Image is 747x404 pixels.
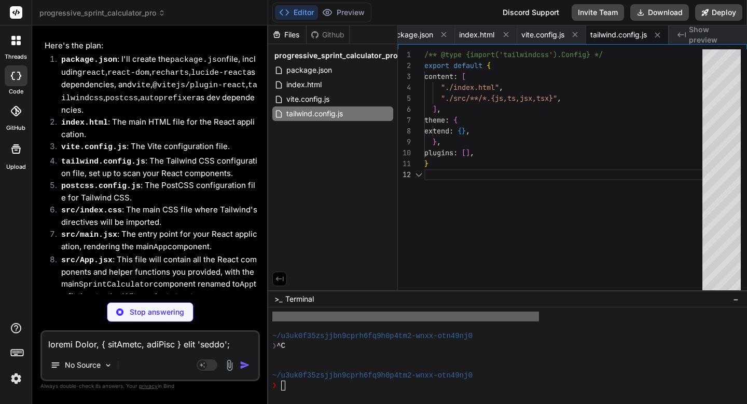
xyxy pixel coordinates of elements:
[272,331,473,341] span: ~/u3uk0f35zsjjbn9cprh6fq9h0p4tm2-wnxx-otn49nj0
[398,147,411,158] div: 10
[53,204,258,228] li: : The main CSS file where Tailwind's directives will be imported.
[151,69,189,77] code: recharts
[240,280,254,289] code: App
[398,104,411,115] div: 6
[318,5,369,20] button: Preview
[521,30,564,40] span: vite.config.js
[733,294,739,304] span: −
[433,137,437,146] span: }
[695,4,742,21] button: Deploy
[466,148,470,157] span: ]
[445,115,449,125] span: :
[441,93,557,103] span: "./src/**/*.{js,ts,jsx,tsx}"
[307,30,349,40] div: Github
[285,93,330,105] span: vite.config.js
[240,360,250,370] img: icon
[191,69,247,77] code: lucide-react
[572,4,624,21] button: Invite Team
[398,115,411,126] div: 7
[424,126,449,136] span: extend
[9,87,23,96] label: code
[433,104,437,114] span: ]
[499,83,503,92] span: ,
[453,72,458,81] span: :
[388,30,433,40] span: package.json
[470,148,474,157] span: ,
[398,126,411,137] div: 8
[53,254,258,303] li: : This file will contain all the React components and helper functions you provided, with the mai...
[398,82,411,93] div: 4
[398,93,411,104] div: 5
[487,61,491,70] span: {
[441,83,499,92] span: "./index.html"
[424,72,453,81] span: content
[6,124,25,132] label: GitHub
[285,78,323,91] span: index.html
[61,143,127,152] code: vite.config.js
[437,104,441,114] span: ,
[424,50,603,59] span: /** @type {import('tailwindcss').Config} */
[285,107,344,120] span: tailwind.config.js
[39,8,165,18] span: progressive_sprint_calculator_pro
[40,381,260,391] p: Always double-check its answers. Your in Bind
[154,243,168,252] code: App
[170,56,226,64] code: package.json
[462,126,466,136] span: }
[79,280,154,289] code: SprintCalculator
[61,256,113,265] code: src/App.jsx
[53,180,258,204] li: : The PostCSS configuration file for Tailwind CSS.
[153,81,246,90] code: @vitejs/plugin-react
[496,4,565,21] div: Discord Support
[82,69,105,77] code: react
[689,24,739,45] span: Show preview
[6,163,26,171] label: Upload
[398,71,411,82] div: 3
[424,159,428,168] span: }
[557,93,561,103] span: ,
[466,126,470,136] span: ,
[449,126,453,136] span: :
[398,49,411,60] div: 1
[453,61,482,70] span: default
[453,115,458,125] span: {
[412,169,425,180] div: Click to collapse the range.
[424,115,445,125] span: theme
[61,231,117,239] code: src/main.jsx
[437,137,441,146] span: ,
[61,56,117,64] code: package.json
[105,94,138,103] code: postcss
[53,116,258,141] li: : The main HTML file for the React application.
[7,370,25,387] img: settings
[53,53,258,116] li: : I'll create the file, including , , , as dependencies, and , , , , as dev dependencies.
[274,50,398,61] span: progressive_sprint_calculator_pro
[61,206,122,215] code: src/index.css
[731,291,741,307] button: −
[53,141,258,155] li: : The Vite configuration file.
[274,294,282,304] span: >_
[53,228,258,254] li: : The entry point for your React application, rendering the main component.
[285,294,314,304] span: Terminal
[630,4,689,21] button: Download
[462,72,466,81] span: [
[140,94,196,103] code: autoprefixer
[272,371,473,381] span: ~/u3uk0f35zsjjbn9cprh6fq9h0p4tm2-wnxx-otn49nj0
[61,81,257,103] code: tailwindcss
[459,30,494,40] span: index.html
[61,157,145,166] code: tailwind.config.js
[65,360,101,370] p: No Source
[53,155,258,180] li: : The Tailwind CSS configuration file, set up to scan your React components.
[268,30,306,40] div: Files
[130,307,184,317] p: Stop answering
[453,148,458,157] span: :
[272,341,276,351] span: ❯
[61,182,141,191] code: postcss.config.js
[424,148,453,157] span: plugins
[590,30,647,40] span: tailwind.config.js
[398,158,411,169] div: 11
[107,69,149,77] code: react-dom
[398,60,411,71] div: 2
[398,137,411,147] div: 9
[224,359,236,371] img: attachment
[462,148,466,157] span: [
[285,64,333,76] span: package.json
